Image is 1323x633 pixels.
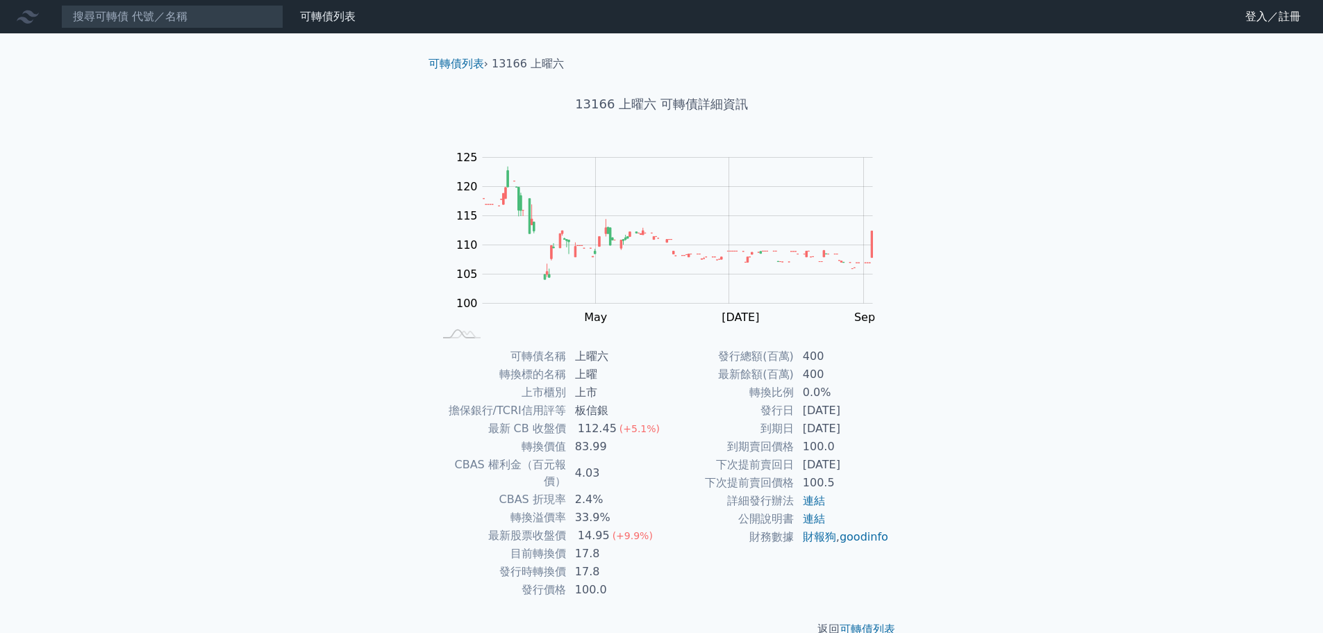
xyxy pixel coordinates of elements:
td: 公開說明書 [662,510,794,528]
td: CBAS 折現率 [434,491,567,509]
td: 最新 CB 收盤價 [434,420,567,438]
tspan: 125 [456,151,478,164]
tspan: May [584,311,607,324]
td: 下次提前賣回價格 [662,474,794,492]
td: 擔保銀行/TCRI信用評等 [434,402,567,420]
td: 最新餘額(百萬) [662,365,794,384]
tspan: 115 [456,209,478,222]
td: 上曜六 [567,347,662,365]
span: (+5.1%) [619,423,660,434]
tspan: [DATE] [722,311,759,324]
td: 詳細發行辦法 [662,492,794,510]
td: 下次提前賣回日 [662,456,794,474]
td: 板信銀 [567,402,662,420]
td: , [794,528,890,546]
td: 發行總額(百萬) [662,347,794,365]
td: 33.9% [567,509,662,527]
td: [DATE] [794,456,890,474]
td: 100.0 [794,438,890,456]
span: (+9.9%) [613,530,653,541]
td: 4.03 [567,456,662,491]
td: 100.5 [794,474,890,492]
td: 83.99 [567,438,662,456]
td: 轉換比例 [662,384,794,402]
td: [DATE] [794,420,890,438]
input: 搜尋可轉債 代號／名稱 [61,5,283,28]
td: 發行時轉換價 [434,563,567,581]
tspan: 100 [456,297,478,310]
li: › [428,56,488,72]
td: 17.8 [567,563,662,581]
td: 轉換標的名稱 [434,365,567,384]
td: 0.0% [794,384,890,402]
div: 112.45 [575,420,619,437]
a: 可轉債列表 [428,57,484,70]
td: 發行日 [662,402,794,420]
tspan: 120 [456,180,478,193]
td: 財務數據 [662,528,794,546]
div: 14.95 [575,527,613,544]
a: 登入／註冊 [1234,6,1312,28]
td: 上市櫃別 [434,384,567,402]
td: [DATE] [794,402,890,420]
a: 可轉債列表 [300,10,356,23]
td: 17.8 [567,545,662,563]
td: 目前轉換價 [434,545,567,563]
tspan: Sep [854,311,875,324]
tspan: 105 [456,268,478,281]
a: goodinfo [840,530,888,543]
g: Chart [449,151,894,324]
td: 400 [794,347,890,365]
td: CBAS 權利金（百元報價） [434,456,567,491]
td: 上曜 [567,365,662,384]
td: 發行價格 [434,581,567,599]
a: 連結 [803,494,825,507]
td: 2.4% [567,491,662,509]
h1: 13166 上曜六 可轉債詳細資訊 [417,94,906,114]
td: 到期賣回價格 [662,438,794,456]
td: 400 [794,365,890,384]
td: 到期日 [662,420,794,438]
td: 可轉債名稱 [434,347,567,365]
td: 100.0 [567,581,662,599]
li: 13166 上曜六 [492,56,564,72]
td: 轉換價值 [434,438,567,456]
a: 財報狗 [803,530,836,543]
td: 轉換溢價率 [434,509,567,527]
td: 上市 [567,384,662,402]
tspan: 110 [456,238,478,252]
td: 最新股票收盤價 [434,527,567,545]
a: 連結 [803,512,825,525]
